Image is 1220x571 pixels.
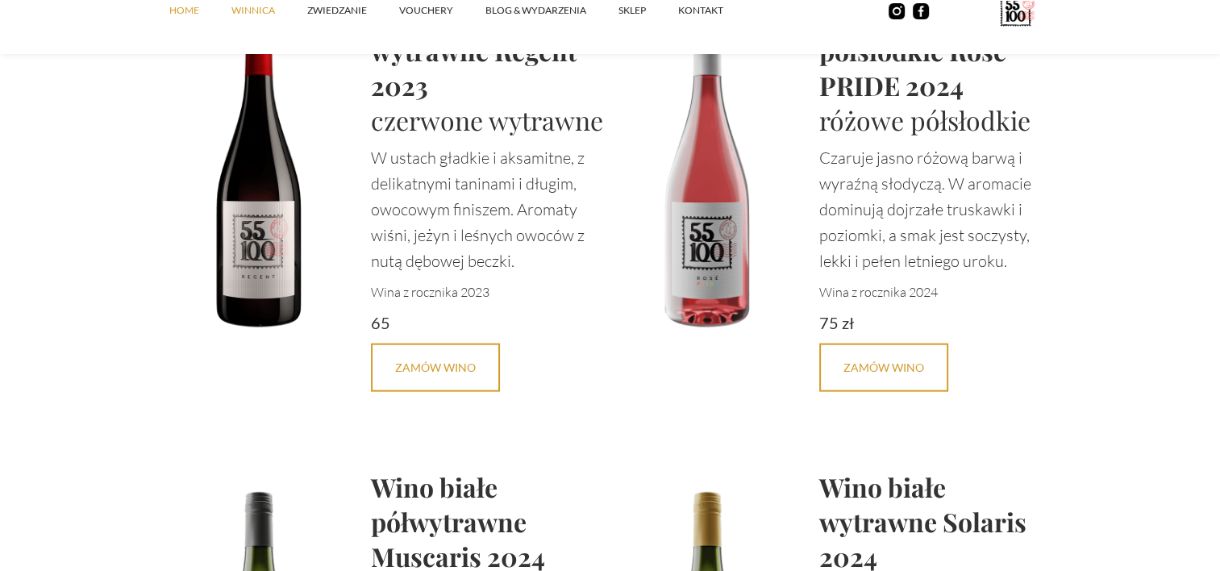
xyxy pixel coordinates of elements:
[371,310,610,336] div: 65
[819,310,1059,336] div: 75 zł
[371,102,610,137] h1: czerwone wytrawne
[819,145,1059,274] p: Czaruje jasno różową barwą i wyraźną słodyczą. W aromacie dominują dojrzałe truskawki i poziomki,...
[371,145,610,274] p: W ustach gładkie i aksamitne, z delikatnymi taninami i długim, owocowym finiszem. Aromaty wiśni, ...
[819,102,1059,137] h1: różowe półsłodkie
[819,344,948,392] a: Zamów Wino
[819,282,1059,302] p: Wina z rocznika 2024
[371,344,500,392] a: Zamów Wino
[371,282,610,302] p: Wina z rocznika 2023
